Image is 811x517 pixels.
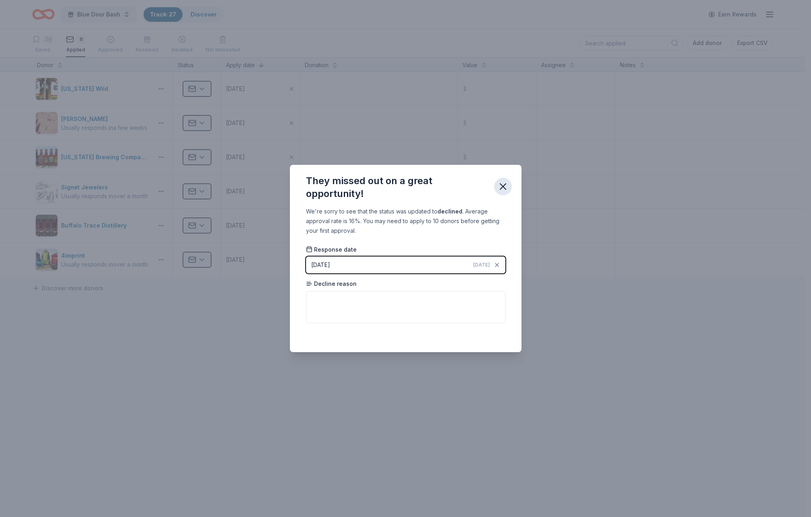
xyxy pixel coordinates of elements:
span: Decline reason [306,280,357,288]
button: [DATE][DATE] [306,256,505,273]
span: Response date [306,246,357,254]
div: They missed out on a great opportunity! [306,174,488,200]
b: declined [437,208,462,215]
div: We're sorry to see that the status was updated to . Average approval rate is 16%. You may need to... [306,207,505,236]
span: [DATE] [473,262,490,268]
div: [DATE] [311,260,330,270]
